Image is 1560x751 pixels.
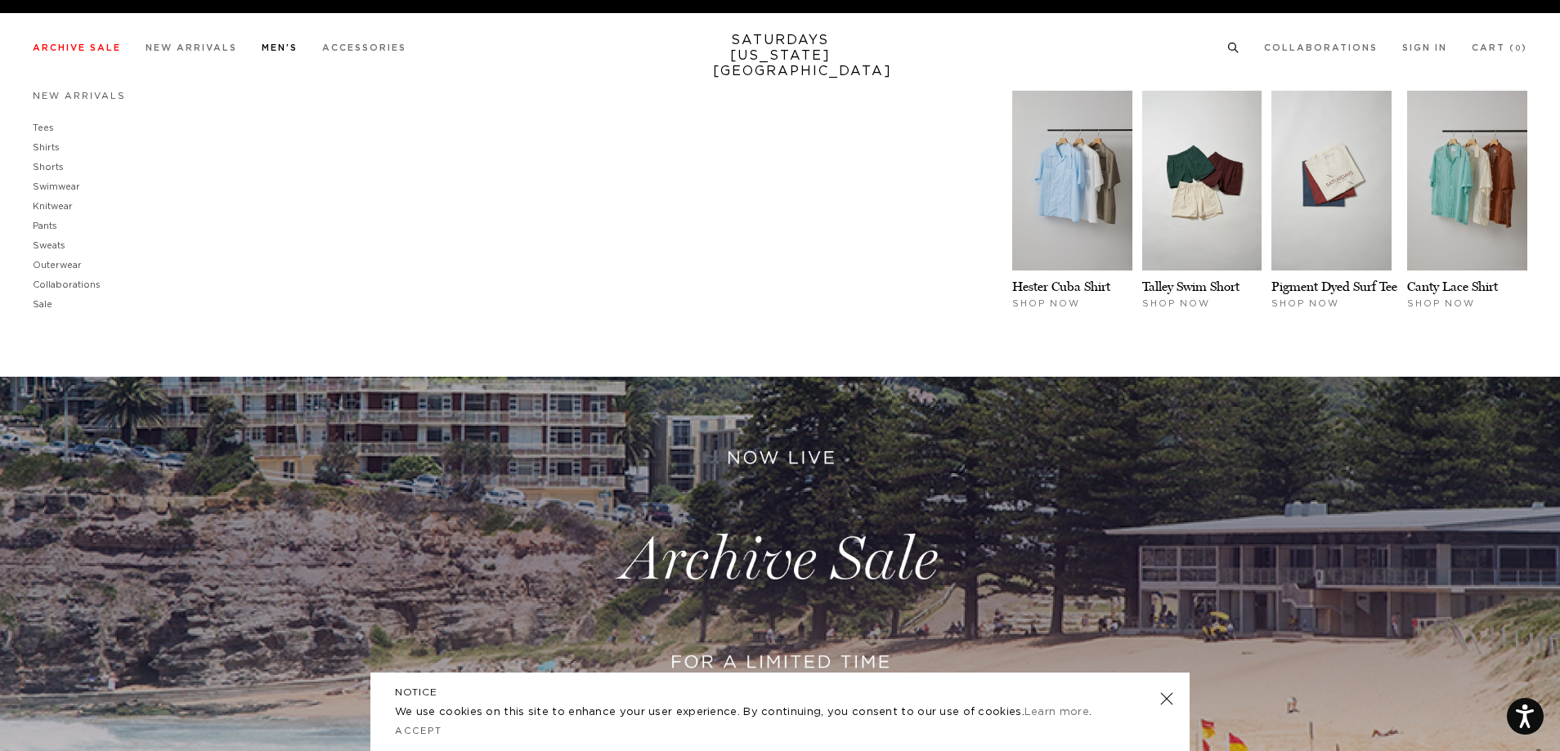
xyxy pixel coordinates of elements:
[1142,279,1239,294] a: Talley Swim Short
[33,221,57,230] a: Pants
[395,726,442,735] a: Accept
[33,182,80,191] a: Swimwear
[1264,43,1378,52] a: Collaborations
[1402,43,1447,52] a: Sign In
[1472,43,1527,52] a: Cart (0)
[1012,279,1110,294] a: Hester Cuba Shirt
[1271,279,1397,294] a: Pigment Dyed Surf Tee
[33,143,60,152] a: Shirts
[146,43,237,52] a: New Arrivals
[33,300,52,309] a: Sale
[33,202,73,211] a: Knitwear
[33,163,64,172] a: Shorts
[33,261,82,270] a: Outerwear
[1024,707,1089,717] a: Learn more
[33,241,65,250] a: Sweats
[395,704,1107,721] p: We use cookies on this site to enhance your user experience. By continuing, you consent to our us...
[262,43,298,52] a: Men's
[33,43,121,52] a: Archive Sale
[322,43,406,52] a: Accessories
[1407,279,1498,294] a: Canty Lace Shirt
[395,685,1165,700] h5: NOTICE
[713,33,848,79] a: SATURDAYS[US_STATE][GEOGRAPHIC_DATA]
[1515,45,1522,52] small: 0
[33,123,54,132] a: Tees
[33,92,126,101] a: New Arrivals
[33,280,101,289] a: Collaborations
